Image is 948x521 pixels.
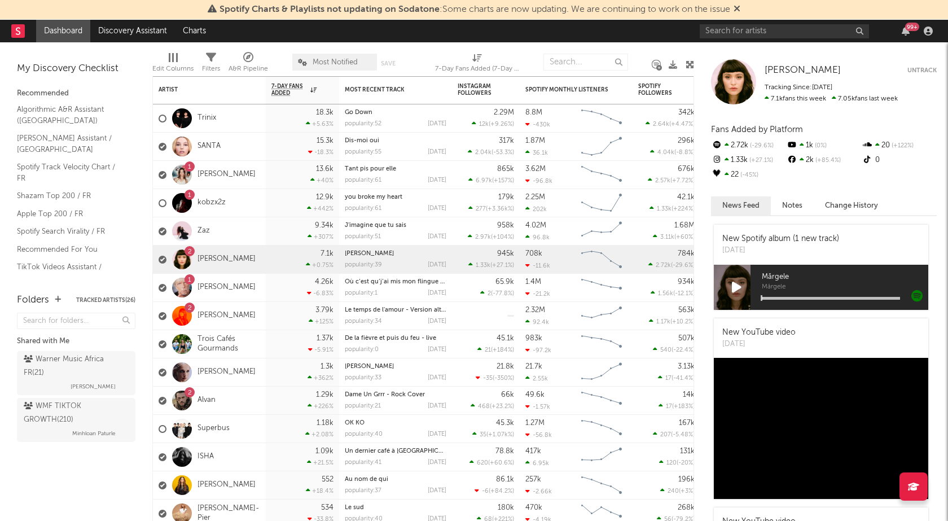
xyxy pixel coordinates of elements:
div: 21.7k [525,363,542,370]
div: New YouTube video [722,327,796,339]
a: [PERSON_NAME] [197,480,256,490]
span: -35 [483,375,493,382]
span: +157 % [494,178,512,184]
span: +9.26 % [490,121,512,128]
a: Charts [175,20,214,42]
div: OK KO [345,420,446,426]
div: 66k [501,391,514,399]
a: Le temps de l'amour - Version alternative [345,307,465,313]
div: Folders [17,294,49,307]
div: you broke my heart [345,194,446,200]
div: Recommended [17,87,135,100]
div: +307 % [308,233,333,240]
div: popularity: 61 [345,177,381,183]
div: New Spotify album (1 new track) [722,233,839,245]
div: +442 % [307,205,333,212]
div: -96.8k [525,177,552,185]
div: popularity: 51 [345,234,381,240]
div: 1.68M [674,222,695,229]
span: -12.1 % [675,291,693,297]
div: ( ) [468,205,514,212]
div: 14k [683,391,695,399]
div: 36.1k [525,149,548,156]
div: 1.09k [315,448,333,455]
div: popularity: 1 [345,290,378,296]
a: [PERSON_NAME] [197,255,256,264]
div: 317k [499,137,514,145]
a: [PERSON_NAME] [197,170,256,179]
div: [DATE] [428,347,446,353]
a: Un dernier café à [GEOGRAPHIC_DATA] [345,448,460,454]
div: 20 [862,138,937,153]
div: [DATE] [428,149,446,155]
span: -350 % [494,375,512,382]
div: A&R Pipeline [229,62,268,76]
div: ( ) [650,148,695,156]
div: ( ) [648,261,695,269]
span: -29.6 % [748,143,774,149]
div: 945k [497,250,514,257]
div: De la fièvre et puis du feu - live [345,335,446,342]
div: ( ) [649,318,695,325]
div: popularity: 39 [345,262,382,268]
div: -430k [525,121,550,128]
span: -53.3 % [493,150,512,156]
div: ( ) [658,374,695,382]
span: +60 % [676,234,693,240]
div: Le temps de l'amour - Version alternative [345,307,446,313]
span: Minhloan Paturle [72,427,116,440]
div: 202k [525,205,547,213]
div: [DATE] [428,290,446,296]
div: 7-Day Fans Added (7-Day Fans Added) [435,48,520,81]
div: 1.33k [711,153,786,168]
a: SANTA [197,142,221,151]
div: ( ) [648,177,695,184]
div: 18.3k [316,109,333,116]
div: 708k [525,250,542,257]
div: ( ) [651,290,695,297]
span: +183 % [674,404,693,410]
svg: Chart title [576,330,627,358]
div: DnB Moldovenesc [345,251,446,257]
span: -77.8 % [493,291,512,297]
div: 342k [678,109,695,116]
span: +184 % [493,347,512,353]
div: -11.6k [525,262,550,269]
span: 1.33k [657,206,671,212]
a: Spotify Track Velocity Chart / FR [17,161,124,184]
span: 1.56k [658,291,673,297]
span: [PERSON_NAME] [765,65,841,75]
div: Tant pis pour elle [345,166,446,172]
a: TikTok Videos Assistant / [GEOGRAPHIC_DATA] [17,261,124,284]
div: [DATE] [722,245,839,256]
div: Spotify Followers [638,83,678,97]
div: ( ) [477,346,514,353]
a: [PERSON_NAME] [345,251,394,257]
div: 3.13k [678,363,695,370]
a: [PERSON_NAME] [765,65,841,76]
a: OK KO [345,420,365,426]
svg: Chart title [576,161,627,189]
a: Dis-moi oui [345,138,379,144]
button: 99+ [902,27,910,36]
span: +23.2 % [491,404,512,410]
div: -97.2k [525,347,551,354]
div: ( ) [472,431,514,438]
span: 2.57k [655,178,670,184]
div: -5.91 % [308,346,333,353]
a: Au nom de qui [345,476,388,483]
span: 17 [666,404,672,410]
span: 2.64k [653,121,669,128]
div: 676k [678,165,695,173]
div: -18.3 % [308,148,333,156]
span: 7.1k fans this week [765,95,826,102]
span: +224 % [673,206,693,212]
div: My Discovery Checklist [17,62,135,76]
svg: Chart title [576,358,627,387]
div: ( ) [480,290,514,297]
a: [PERSON_NAME] [197,283,256,292]
a: Spotify Search Virality / FR [17,225,124,238]
div: 167k [679,419,695,427]
span: 7.05k fans last week [765,95,898,102]
div: [DATE] [428,205,446,212]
